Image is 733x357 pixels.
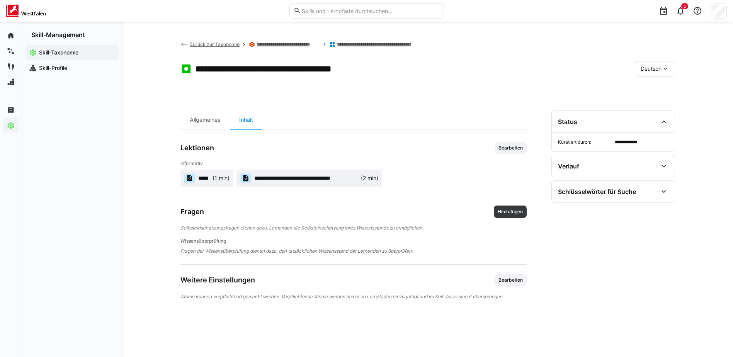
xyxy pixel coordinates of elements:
[180,160,527,167] p: Informativ
[495,274,527,286] button: Bearbeiten
[558,188,636,195] div: Schlüsselwörter für Suche
[301,7,439,14] input: Skills und Lernpfade durchsuchen…
[558,162,579,170] div: Verlauf
[495,142,527,154] button: Bearbeiten
[180,41,240,47] a: Zurück zur Taxonomie
[230,110,262,129] div: Inhalt
[558,139,612,145] span: Kuratiert durch:
[180,144,214,152] h3: Lektionen
[180,207,204,216] h3: Fragen
[497,209,524,215] span: Hinzufügen
[180,247,527,255] div: Fragen der Wissensüberprüfung dienen dazu, den tatsächlichen Wissensstand der Lernenden zu überpr...
[498,277,524,283] span: Bearbeiten
[180,294,503,299] span: Atome können verpflichtend gemacht werden. Verpflichtende Atome werden immer zu Lernpfaden hinzug...
[180,110,230,129] div: Allgemeines
[498,145,524,151] span: Bearbeiten
[361,174,378,182] div: (2 min)
[180,238,527,244] p: Wissensüberprüfung
[494,206,527,218] button: Hinzufügen
[180,224,527,232] div: Selbsteinschätzungsfragen dienen dazu, Lernenden die Selbsteinschätzung ihres Wissensstands zu er...
[684,4,686,8] span: 2
[190,41,240,47] span: Zurück zur Taxonomie
[213,174,230,182] div: (1 min)
[180,276,255,284] h3: Weitere Einstellungen
[641,65,662,73] span: Deutsch
[558,118,577,126] div: Status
